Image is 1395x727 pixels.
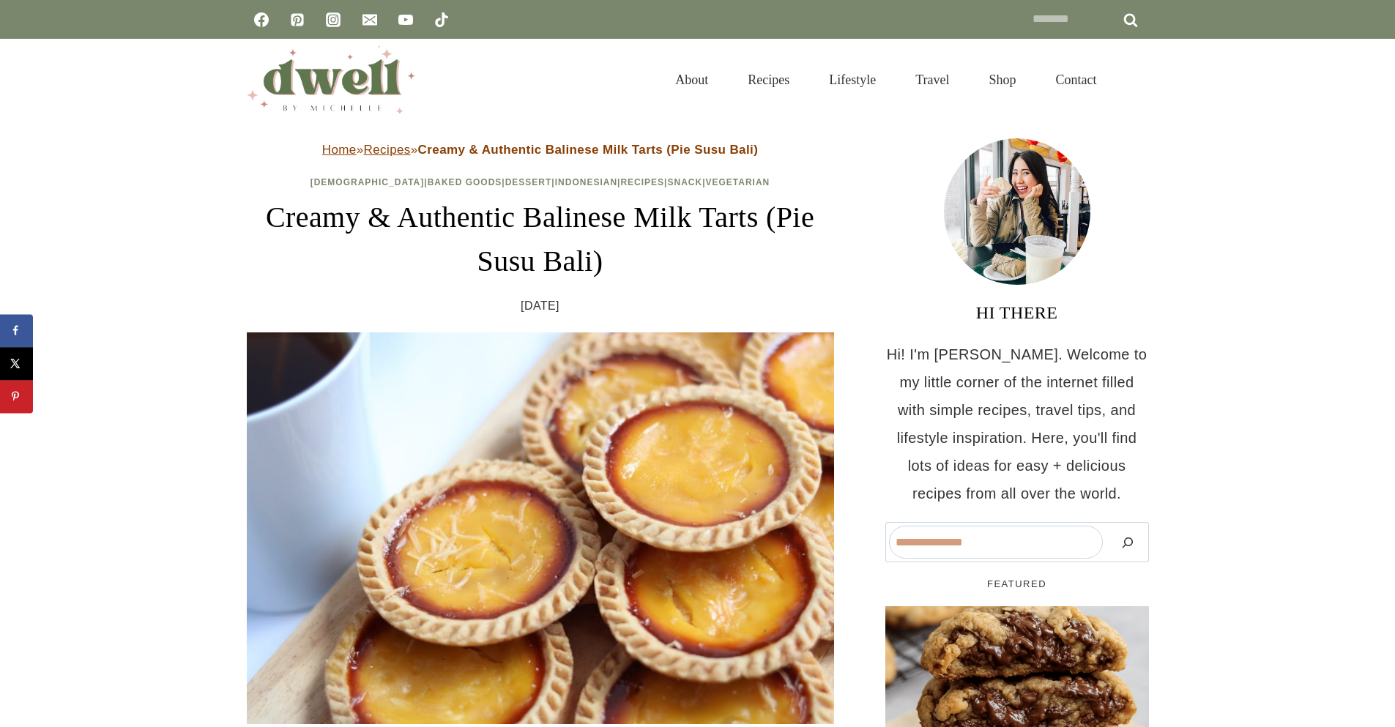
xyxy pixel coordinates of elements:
a: About [655,54,728,105]
a: Recipes [620,177,664,187]
a: Vegetarian [706,177,770,187]
a: Dessert [505,177,552,187]
h5: FEATURED [885,577,1149,592]
img: Balinese dessert snack, milk tart, pie susu [247,332,834,724]
a: Contact [1036,54,1117,105]
a: Instagram [319,5,348,34]
a: Travel [896,54,969,105]
h1: Creamy & Authentic Balinese Milk Tarts (Pie Susu Bali) [247,195,834,283]
button: Search [1110,526,1145,559]
a: Shop [969,54,1035,105]
img: DWELL by michelle [247,46,415,113]
span: | | | | | | [310,177,770,187]
a: Indonesian [555,177,617,187]
strong: Creamy & Authentic Balinese Milk Tarts (Pie Susu Bali) [418,143,759,157]
a: Snack [667,177,702,187]
h3: HI THERE [885,299,1149,326]
a: YouTube [391,5,420,34]
a: Recipes [728,54,809,105]
a: Lifestyle [809,54,896,105]
a: Email [355,5,384,34]
nav: Primary Navigation [655,54,1116,105]
a: Pinterest [283,5,312,34]
a: Baked Goods [428,177,502,187]
button: View Search Form [1124,67,1149,92]
p: Hi! I'm [PERSON_NAME]. Welcome to my little corner of the internet filled with simple recipes, tr... [885,340,1149,507]
a: [DEMOGRAPHIC_DATA] [310,177,425,187]
a: Recipes [364,143,411,157]
a: Facebook [247,5,276,34]
a: Home [322,143,357,157]
a: TikTok [427,5,456,34]
time: [DATE] [521,295,559,317]
span: » » [322,143,759,157]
